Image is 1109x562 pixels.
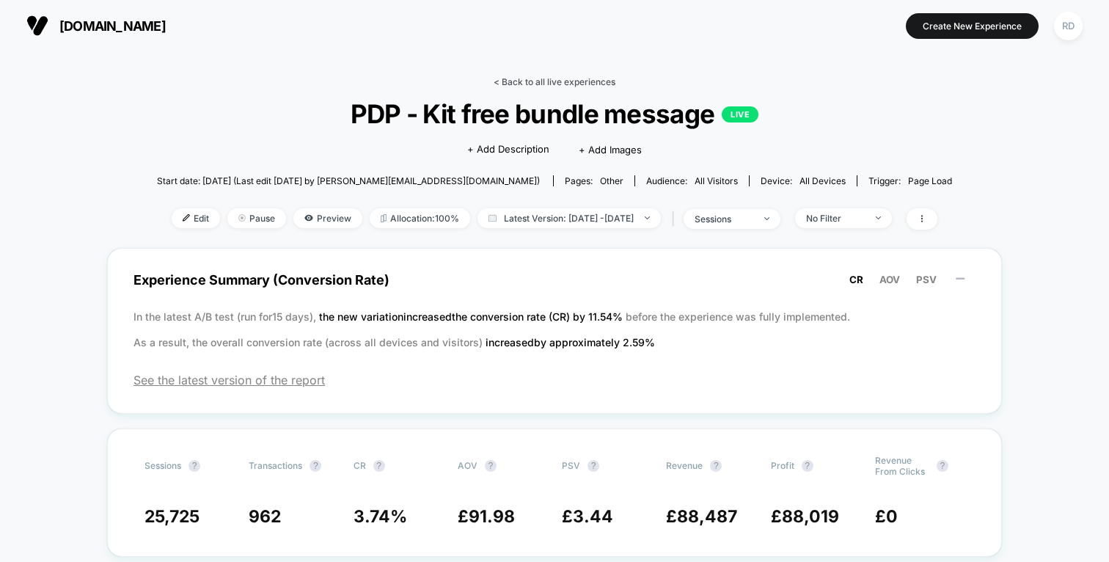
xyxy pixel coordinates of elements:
[381,214,387,222] img: rebalance
[695,175,738,186] span: All Visitors
[782,506,839,527] span: 88,019
[886,506,898,527] span: 0
[802,460,813,472] button: ?
[133,263,976,296] span: Experience Summary (Conversion Rate)
[666,460,703,471] span: Revenue
[133,373,976,387] span: See the latest version of the report
[494,76,615,87] a: < Back to all live experiences
[668,208,684,230] span: |
[868,175,952,186] div: Trigger:
[1050,11,1087,41] button: RD
[485,460,497,472] button: ?
[22,14,170,37] button: [DOMAIN_NAME]
[908,175,952,186] span: Page Load
[937,460,948,472] button: ?
[467,142,549,157] span: + Add Description
[764,217,769,220] img: end
[189,460,200,472] button: ?
[695,214,753,225] div: sessions
[293,208,362,228] span: Preview
[600,175,623,186] span: other
[157,175,540,186] span: Start date: [DATE] (Last edit [DATE] by [PERSON_NAME][EMAIL_ADDRESS][DOMAIN_NAME])
[144,460,181,471] span: Sessions
[565,175,623,186] div: Pages:
[133,304,976,355] p: In the latest A/B test (run for 15 days), before the experience was fully implemented. As a resul...
[799,175,846,186] span: all devices
[26,15,48,37] img: Visually logo
[588,460,599,472] button: ?
[227,208,286,228] span: Pause
[579,144,642,156] span: + Add Images
[879,274,900,285] span: AOV
[771,460,794,471] span: Profit
[806,213,865,224] div: No Filter
[144,506,200,527] span: 25,725
[875,273,904,286] button: AOV
[477,208,661,228] span: Latest Version: [DATE] - [DATE]
[849,274,863,285] span: CR
[710,460,722,472] button: ?
[488,214,497,222] img: calendar
[458,460,477,471] span: AOV
[916,274,937,285] span: PSV
[749,175,857,186] span: Device:
[875,506,898,527] span: £
[172,208,220,228] span: Edit
[677,506,737,527] span: 88,487
[722,106,758,123] p: LIVE
[486,336,655,348] span: increased by approximately 2.59 %
[370,208,470,228] span: Allocation: 100%
[59,18,166,34] span: [DOMAIN_NAME]
[249,506,281,527] span: 962
[912,273,941,286] button: PSV
[373,460,385,472] button: ?
[573,506,613,527] span: 3.44
[354,460,366,471] span: CR
[310,460,321,472] button: ?
[469,506,515,527] span: 91.98
[183,214,190,222] img: edit
[458,506,515,527] span: £
[771,506,839,527] span: £
[845,273,868,286] button: CR
[562,506,613,527] span: £
[646,175,738,186] div: Audience:
[645,216,650,219] img: end
[875,455,929,477] span: Revenue From Clicks
[876,216,881,219] img: end
[249,460,302,471] span: Transactions
[319,310,626,323] span: the new variation increased the conversion rate (CR) by 11.54 %
[238,214,246,222] img: end
[906,13,1039,39] button: Create New Experience
[197,98,912,129] span: PDP - Kit free bundle message
[354,506,407,527] span: 3.74 %
[666,506,737,527] span: £
[1054,12,1083,40] div: RD
[562,460,580,471] span: PSV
